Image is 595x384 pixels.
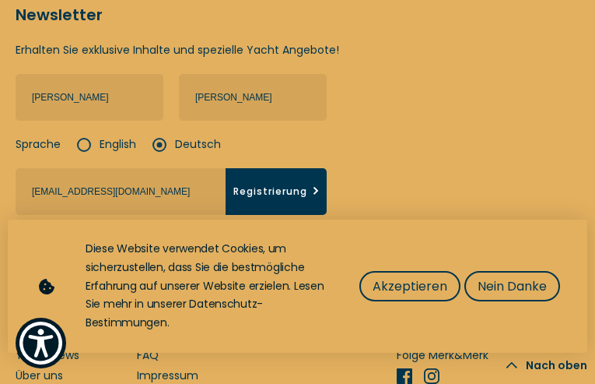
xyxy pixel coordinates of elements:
[16,368,63,384] a: Über uns
[397,347,498,364] p: Folge Merk&Merk
[359,271,460,301] button: Akzeptieren
[16,318,66,368] button: Show Accessibility Preferences
[86,240,328,333] div: Diese Website verwendet Cookies, um sicherzustellen, dass Sie die bestmögliche Erfahrung auf unse...
[478,277,547,296] span: Nein Danke
[464,271,560,301] button: Nein Danke
[179,74,327,121] input: Nachname
[424,368,451,384] a: Instagram
[373,277,447,296] span: Akzeptieren
[137,368,198,384] a: Impressum
[397,368,424,384] a: Facebook
[137,347,159,364] a: FAQ
[16,74,163,121] input: Name
[226,168,327,215] button: Registrierung
[152,136,221,153] label: Deutsch
[76,136,136,153] label: English
[16,168,226,215] input: E-mail hier einfügen
[16,347,79,364] a: Yacht News
[16,42,579,58] p: Erhalten Sie exklusive Inhalte und spezielle Yacht Angebote!
[16,3,579,26] h5: Newsletter
[498,347,595,384] button: Nach oben
[16,136,61,153] strong: Sprache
